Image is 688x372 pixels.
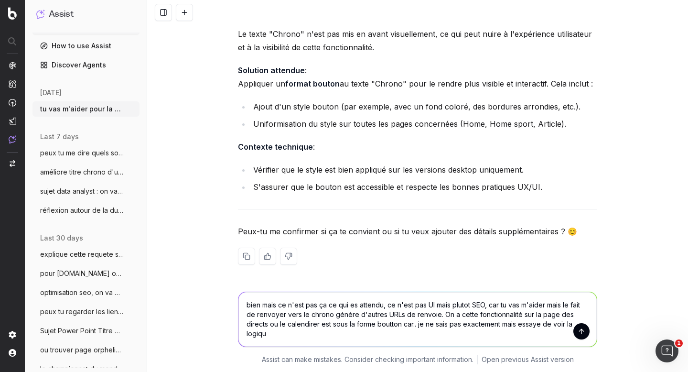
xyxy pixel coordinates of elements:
[238,66,305,75] strong: Solution attendue
[238,64,597,90] p: : Appliquer un au texte "Chrono" pour le rendre plus visible et interactif. Cela inclut :
[32,145,140,161] button: peux tu me dire quels sont les fiches jo
[32,38,140,54] a: How to use Assist
[9,135,16,143] img: Assist
[40,167,124,177] span: améliore titre chrono d'un article : sur
[40,250,124,259] span: explique cette requete sql : with bloc_
[40,233,83,243] span: last 30 days
[250,117,597,131] li: Uniformisation du style sur toutes les pages concernées (Home, Home sport, Article).
[32,101,140,117] button: tu vas m'aider pour la création de [PERSON_NAME]
[8,7,17,20] img: Botify logo
[36,10,45,19] img: Assist
[9,80,16,88] img: Intelligence
[250,180,597,194] li: S'assurer que le bouton est accessible et respecte les bonnes pratiques UX/UI.
[40,148,124,158] span: peux tu me dire quels sont les fiches jo
[32,164,140,180] button: améliore titre chrono d'un article : sur
[40,326,124,336] span: Sujet Power Point Titre Discover Aide-mo
[238,292,597,347] textarea: bien mais ce n'est pas ça ce qui es attendu, ce n'est pas UI mais plutot SEO, car tu vas m'aider ...
[32,266,140,281] button: pour [DOMAIN_NAME] on va parler de données
[262,355,473,364] p: Assist can make mistakes. Consider checking important information.
[285,79,340,88] strong: format bouton
[40,206,124,215] span: réflexion autour de la durée de durée de
[238,142,313,152] strong: Contexte technique
[32,342,140,358] button: ou trouver page orpheline liste
[250,163,597,176] li: Vérifier que le style est bien appliqué sur les versions desktop uniquement.
[238,225,597,238] p: Peux-tu me confirmer si ça te convient ou si tu veux ajouter des détails supplémentaires ? 😊
[40,104,124,114] span: tu vas m'aider pour la création de [PERSON_NAME]
[238,140,597,153] p: :
[9,349,16,357] img: My account
[482,355,574,364] a: Open previous Assist version
[656,339,678,362] iframe: Intercom live chat
[32,203,140,218] button: réflexion autour de la durée de durée de
[40,88,62,98] span: [DATE]
[36,8,136,21] button: Assist
[40,132,79,142] span: last 7 days
[9,331,16,339] img: Setting
[238,14,597,54] p: : Le texte "Chrono" n'est pas mis en avant visuellement, ce qui peut nuire à l'expérience utilisa...
[250,100,597,113] li: Ajout d'un style bouton (par exemple, avec un fond coloré, des bordures arrondies, etc.).
[32,304,140,319] button: peux tu regarder les liens entrants, sor
[40,186,124,196] span: sujet data analyst : on va faire un rap
[40,269,124,278] span: pour [DOMAIN_NAME] on va parler de données
[9,62,16,69] img: Analytics
[9,117,16,125] img: Studio
[32,247,140,262] button: explique cette requete sql : with bloc_
[32,323,140,339] button: Sujet Power Point Titre Discover Aide-mo
[32,57,140,73] a: Discover Agents
[675,339,683,347] span: 1
[32,285,140,300] button: optimisation seo, on va mettre des métad
[9,98,16,107] img: Activation
[40,307,124,317] span: peux tu regarder les liens entrants, sor
[40,345,124,355] span: ou trouver page orpheline liste
[10,160,15,167] img: Switch project
[49,8,74,21] h1: Assist
[40,288,124,297] span: optimisation seo, on va mettre des métad
[32,184,140,199] button: sujet data analyst : on va faire un rap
